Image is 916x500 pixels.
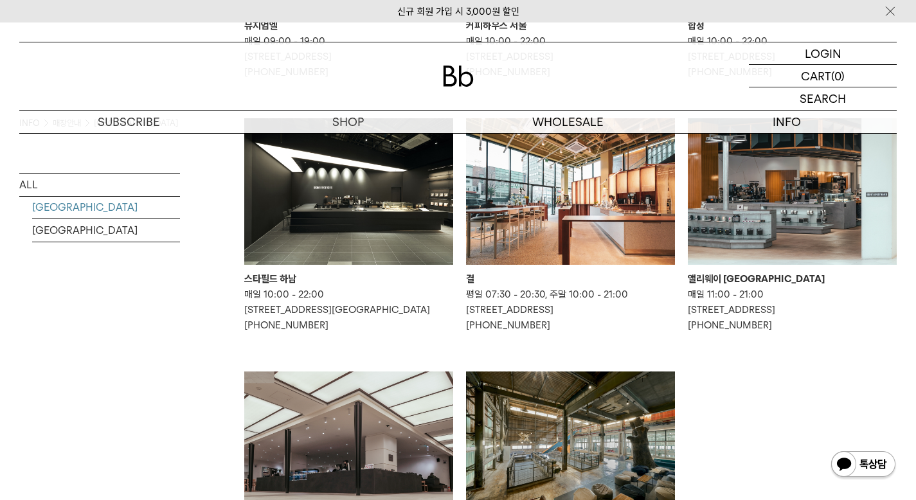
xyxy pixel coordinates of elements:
a: CART (0) [749,65,897,87]
a: SHOP [238,111,458,133]
p: SEARCH [800,87,846,110]
a: [GEOGRAPHIC_DATA] [32,196,180,219]
a: ALL [19,174,180,196]
div: 결 [466,271,675,287]
p: 매일 10:00 - 22:00 [STREET_ADDRESS][GEOGRAPHIC_DATA] [PHONE_NUMBER] [244,287,453,333]
img: 로고 [443,66,474,87]
p: 매일 11:00 - 21:00 [STREET_ADDRESS] [PHONE_NUMBER] [688,287,897,333]
a: LOGIN [749,42,897,65]
img: 카카오톡 채널 1:1 채팅 버튼 [830,450,897,481]
a: 스타필드 하남 스타필드 하남 매일 10:00 - 22:00[STREET_ADDRESS][GEOGRAPHIC_DATA][PHONE_NUMBER] [244,118,453,333]
a: 신규 회원 가입 시 3,000원 할인 [397,6,519,17]
img: 앨리웨이 인천 [688,118,897,265]
p: 평일 07:30 - 20:30, 주말 10:00 - 21:00 [STREET_ADDRESS] [PHONE_NUMBER] [466,287,675,333]
a: [GEOGRAPHIC_DATA] [32,219,180,242]
img: 스타필드 하남 [244,118,453,265]
a: 앨리웨이 인천 앨리웨이 [GEOGRAPHIC_DATA] 매일 11:00 - 21:00[STREET_ADDRESS][PHONE_NUMBER] [688,118,897,333]
img: 결 [466,118,675,265]
p: CART [801,65,831,87]
a: SUBSCRIBE [19,111,238,133]
div: 앨리웨이 [GEOGRAPHIC_DATA] [688,271,897,287]
a: 결 결 평일 07:30 - 20:30, 주말 10:00 - 21:00[STREET_ADDRESS][PHONE_NUMBER] [466,118,675,333]
p: (0) [831,65,845,87]
p: WHOLESALE [458,111,678,133]
div: 스타필드 하남 [244,271,453,287]
p: INFO [678,111,897,133]
p: LOGIN [805,42,841,64]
